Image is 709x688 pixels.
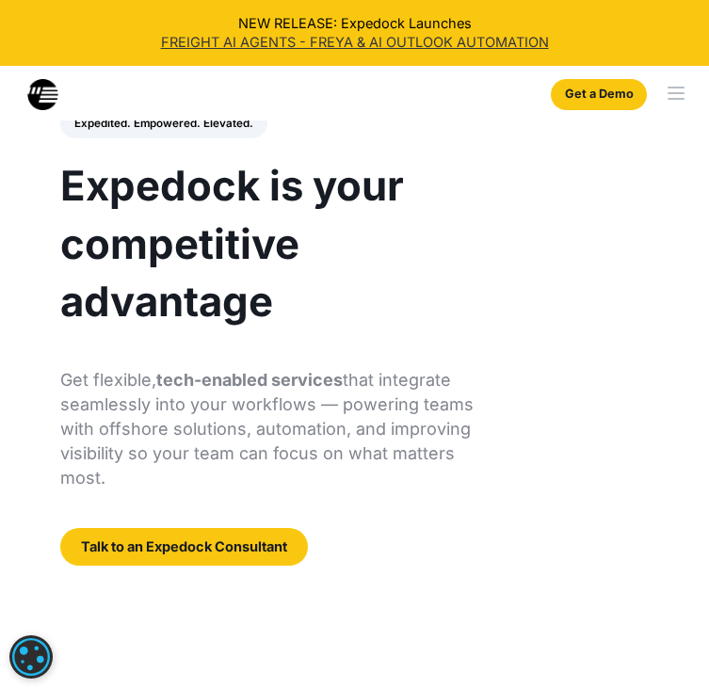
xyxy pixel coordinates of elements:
[615,598,709,688] iframe: Chat Widget
[60,157,475,330] h1: Expedock is your competitive advantage
[14,33,696,52] a: FREIGHT AI AGENTS - FREYA & AI OUTLOOK AUTOMATION
[60,368,475,490] p: Get flexible, that integrate seamlessly into your workflows — powering teams with offshore soluti...
[156,370,343,390] strong: tech-enabled services
[60,528,308,566] a: Talk to an Expedock Consultant
[14,14,696,53] div: NEW RELEASE: Expedock Launches
[654,66,709,120] div: menu
[551,79,647,110] a: Get a Demo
